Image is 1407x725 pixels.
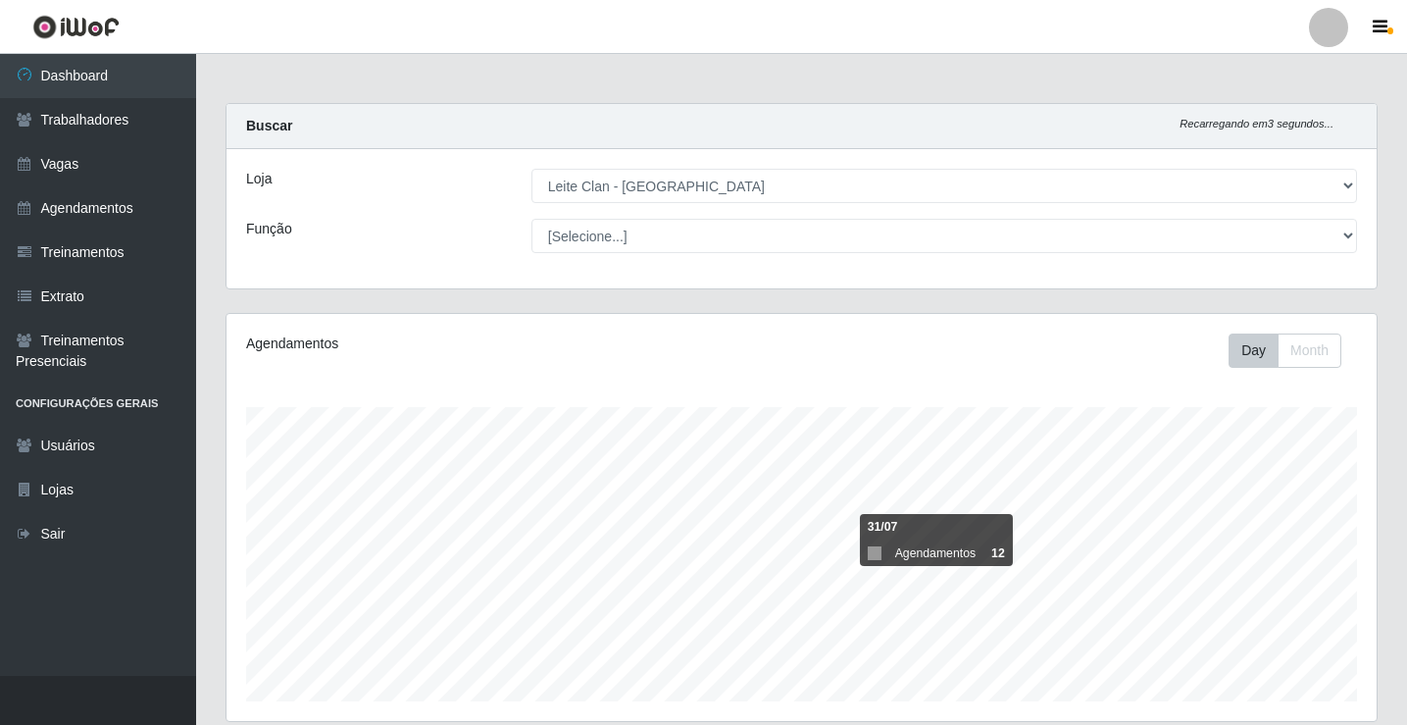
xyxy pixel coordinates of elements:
[1229,334,1357,368] div: Toolbar with button groups
[1229,334,1279,368] button: Day
[246,118,292,133] strong: Buscar
[1278,334,1341,368] button: Month
[32,15,120,39] img: CoreUI Logo
[246,219,292,239] label: Função
[1229,334,1341,368] div: First group
[246,169,272,189] label: Loja
[1180,118,1333,129] i: Recarregando em 3 segundos...
[246,334,692,354] div: Agendamentos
